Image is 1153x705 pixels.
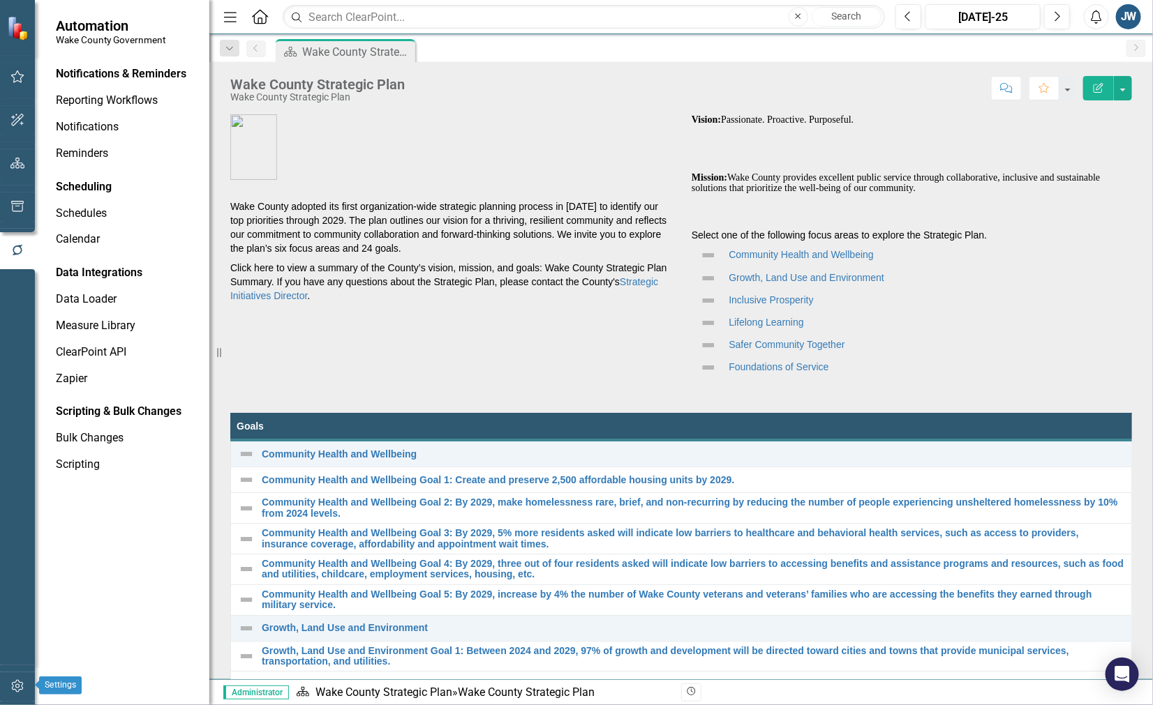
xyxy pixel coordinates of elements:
a: Schedules [56,206,195,222]
img: Not Defined [700,337,717,354]
a: Calendar [56,232,195,248]
div: Wake County Strategic Plan [458,685,595,699]
a: Foundations of Service [729,361,828,372]
img: Not Defined [238,500,255,517]
a: Measure Library [56,318,195,334]
img: COLOR%20WITH%20BORDER.jpg [230,114,277,180]
strong: Mission: [692,172,727,183]
div: Notifications & Reminders [56,66,186,82]
a: Wake County Strategic Plan [315,685,452,699]
button: [DATE]-25 [925,4,1041,29]
strong: Vision: [692,114,721,125]
td: Double-Click to Edit Right Click for Context Menu [231,524,1132,554]
a: Community Health and Wellbeing Goal 1: Create and preserve 2,500 affordable housing units by 2029. [262,475,1124,485]
img: Not Defined [238,561,255,577]
h6: Select one of the following focus areas to explore the Strategic Plan. [692,230,1132,241]
td: Double-Click to Edit Right Click for Context Menu [231,467,1132,493]
img: Not Defined [238,531,255,547]
img: Not Defined [700,292,717,309]
a: Data Loader [56,291,195,308]
a: Community Health and Wellbeing Goal 3: By 2029, 5% more residents asked will indicate low barrier... [262,528,1124,549]
td: Double-Click to Edit Right Click for Context Menu [231,440,1132,467]
a: Scripting [56,457,195,473]
td: Double-Click to Edit Right Click for Context Menu [231,615,1132,641]
a: Community Health and Wellbeing Goal 5: By 2029, increase by 4% the number of Wake County veterans... [262,589,1124,611]
h6: Wake County provides excellent public service through collaborative, inclusive and sustainable so... [692,172,1132,194]
a: Reminders [56,146,195,162]
a: Bulk Changes [56,430,195,446]
div: » [296,685,671,701]
a: Inclusive Prosperity [729,294,813,305]
button: Search [812,7,882,26]
a: ClearPoint API [56,344,195,361]
button: JW [1116,4,1141,29]
p: Wake County adopted its first organization-wide strategic planning process in [DATE] to identify ... [230,197,671,258]
a: Community Health and Wellbeing [729,249,874,260]
div: Wake County Strategic Plan [230,92,405,103]
td: Double-Click to Edit Right Click for Context Menu [231,554,1132,584]
h6: Passionate. Proactive. Purposeful. [692,114,1132,125]
div: Settings [39,676,82,695]
div: Scheduling [56,179,112,195]
img: ClearPoint Strategy [7,16,31,40]
input: Search ClearPoint... [283,5,885,29]
small: Wake County Government [56,34,165,45]
td: Double-Click to Edit Right Click for Context Menu [231,493,1132,524]
img: Not Defined [238,676,255,692]
a: Community Health and Wellbeing Goal 4: By 2029, three out of four residents asked will indicate l... [262,559,1124,580]
span: Administrator [223,685,289,699]
td: Double-Click to Edit Right Click for Context Menu [231,584,1132,615]
a: Community Health and Wellbeing [262,449,1124,460]
div: Data Integrations [56,265,142,281]
div: Wake County Strategic Plan [230,77,405,92]
div: Wake County Strategic Plan [302,43,412,61]
img: Not Defined [700,247,717,264]
img: Not Defined [700,270,717,287]
div: [DATE]-25 [930,9,1036,26]
a: Notifications [56,119,195,135]
img: Not Defined [700,314,717,331]
a: Growth, Land Use and Environment Goal 2: By 2029, increase public transit ridership by 10%. [262,679,1124,690]
a: Zapier [56,371,195,387]
a: Growth, Land Use and Environment [262,623,1124,633]
div: Open Intercom Messenger [1106,658,1139,691]
img: Not Defined [238,591,255,608]
a: Growth, Land Use and Environment [729,272,884,283]
a: Reporting Workflows [56,93,195,109]
a: Safer Community Together [729,339,845,350]
img: Not Defined [238,620,255,637]
img: Not Defined [238,648,255,665]
a: Lifelong Learning [729,317,803,328]
a: Community Health and Wellbeing Goal 2: By 2029, make homelessness rare, brief, and non-recurring ... [262,497,1124,519]
img: Not Defined [238,471,255,488]
div: Scripting & Bulk Changes [56,404,181,420]
span: Search [831,10,861,22]
p: Click here to view a summary of the County’s vision, mission, and goals: Wake County Strategic Pl... [230,258,671,305]
img: Not Defined [238,446,255,462]
span: Automation [56,17,165,34]
td: Double-Click to Edit Right Click for Context Menu [231,641,1132,672]
td: Double-Click to Edit Right Click for Context Menu [231,672,1132,697]
img: Not Defined [700,359,717,376]
a: Growth, Land Use and Environment Goal 1: Between 2024 and 2029, 97% of growth and development wil... [262,646,1124,667]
